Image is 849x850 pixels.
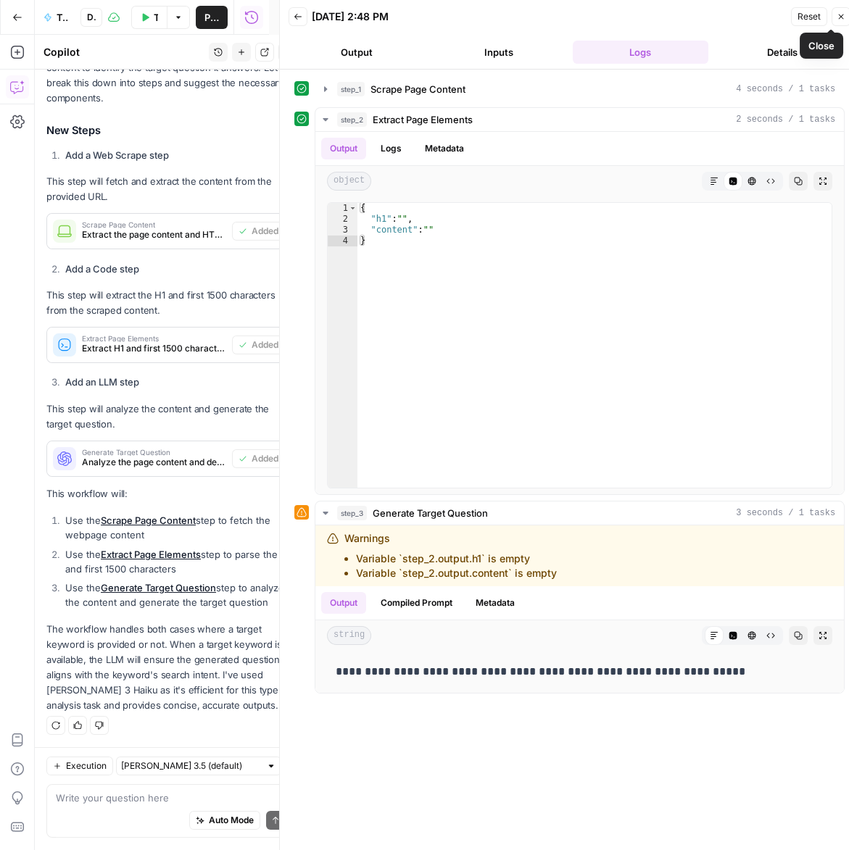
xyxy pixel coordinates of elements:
[46,401,294,432] p: This step will analyze the content and generate the target question.
[327,626,371,645] span: string
[65,263,139,275] strong: Add a Code step
[62,547,294,576] li: Use the step to parse the H1 and first 1500 characters
[232,222,285,241] button: Added
[467,592,523,614] button: Metadata
[798,10,821,23] span: Reset
[416,138,473,159] button: Metadata
[232,449,285,468] button: Added
[196,6,228,29] button: Publish
[46,622,294,714] p: The workflow handles both cases where a target keyword is provided or not. When a target keyword ...
[46,288,294,318] p: This step will extract the H1 and first 1500 characters from the scraped content.
[791,7,827,26] button: Reset
[44,45,204,59] div: Copilot
[82,228,226,241] span: Extract the page content and HTML structure
[328,225,357,236] div: 3
[65,149,169,161] strong: Add a Web Scrape step
[573,41,709,64] button: Logs
[431,41,567,64] button: Inputs
[131,6,167,29] button: Test Workflow
[101,514,196,526] a: Scrape Page Content
[337,82,365,96] span: step_1
[328,214,357,225] div: 2
[315,525,844,693] div: 3 seconds / 1 tasks
[46,174,294,204] p: This step will fetch and extract the content from the provided URL.
[315,501,844,525] button: 3 seconds / 1 tasks
[46,45,294,107] p: I'll help you create a workflow that analyzes webpage content to identify the target question it ...
[101,582,216,593] a: Generate Target Question
[189,812,260,830] button: Auto Mode
[46,757,113,776] button: Execution
[321,592,366,614] button: Output
[344,531,557,580] div: Warnings
[252,452,278,465] span: Added
[66,760,107,773] span: Execution
[87,11,96,24] span: Draft
[82,456,226,469] span: Analyze the page content and determine the main question it answers
[252,225,278,238] span: Added
[35,6,78,29] button: Target Prompt Identifier
[62,513,294,542] li: Use the step to fetch the webpage content
[101,549,201,560] a: Extract Page Elements
[337,506,367,520] span: step_3
[315,108,844,131] button: 2 seconds / 1 tasks
[373,112,473,127] span: Extract Page Elements
[65,376,139,388] strong: Add an LLM step
[349,203,357,214] span: Toggle code folding, rows 1 through 4
[321,138,366,159] button: Output
[736,113,835,126] span: 2 seconds / 1 tasks
[337,112,367,127] span: step_2
[328,236,357,246] div: 4
[736,83,835,96] span: 4 seconds / 1 tasks
[370,82,465,96] span: Scrape Page Content
[736,507,835,520] span: 3 seconds / 1 tasks
[356,551,557,566] li: Variable `step_2.output.h1` is empty
[62,580,294,609] li: Use the step to analyze the content and generate the target question
[209,814,254,828] span: Auto Mode
[372,138,410,159] button: Logs
[46,121,294,140] h3: New Steps
[121,759,260,774] input: Claude Sonnet 3.5 (default)
[252,338,278,351] span: Added
[82,335,226,342] span: Extract Page Elements
[327,172,371,191] span: object
[373,506,488,520] span: Generate Target Question
[82,342,226,355] span: Extract H1 and first 1500 characters from the page
[204,10,219,25] span: Publish
[315,132,844,494] div: 2 seconds / 1 tasks
[82,449,226,456] span: Generate Target Question
[328,203,357,214] div: 1
[289,41,425,64] button: Output
[57,10,69,25] span: Target Prompt Identifier
[82,221,226,228] span: Scrape Page Content
[315,78,844,101] button: 4 seconds / 1 tasks
[372,592,461,614] button: Compiled Prompt
[46,486,294,501] p: This workflow will:
[356,566,557,580] li: Variable `step_2.output.content` is empty
[232,336,285,354] button: Added
[154,10,158,25] span: Test Workflow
